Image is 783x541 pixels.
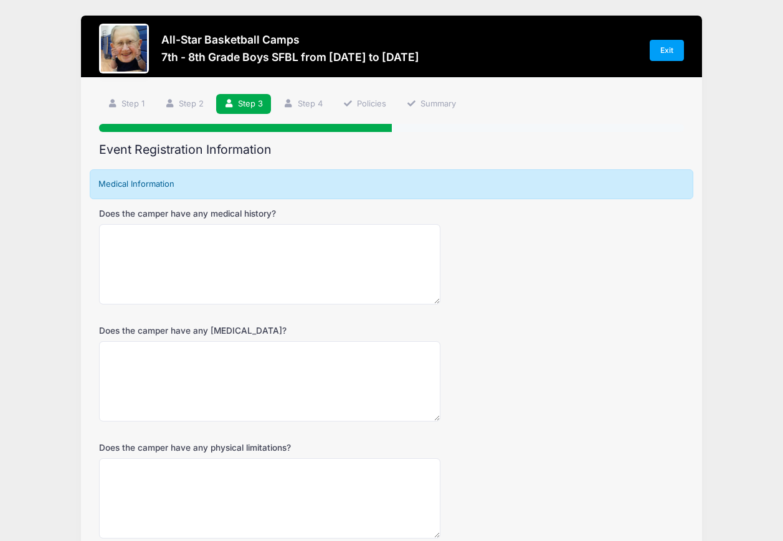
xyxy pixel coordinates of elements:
[216,94,272,115] a: Step 3
[156,94,212,115] a: Step 2
[99,143,684,157] h2: Event Registration Information
[99,94,153,115] a: Step 1
[99,207,294,220] label: Does the camper have any medical history?
[398,94,464,115] a: Summary
[99,441,294,454] label: Does the camper have any physical limitations?
[161,33,419,46] h3: All-Star Basketball Camps
[90,169,693,199] div: Medical Information
[161,50,419,64] h3: 7th - 8th Grade Boys SFBL from [DATE] to [DATE]
[99,324,294,337] label: Does the camper have any [MEDICAL_DATA]?
[335,94,394,115] a: Policies
[650,40,685,61] a: Exit
[275,94,331,115] a: Step 4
